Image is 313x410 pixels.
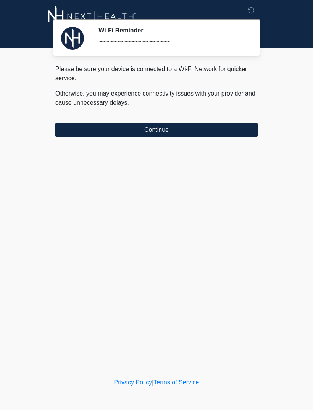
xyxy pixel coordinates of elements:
[127,99,129,106] span: .
[114,379,152,386] a: Privacy Policy
[55,65,258,83] p: Please be sure your device is connected to a Wi-Fi Network for quicker service.
[61,27,84,50] img: Agent Avatar
[55,123,258,137] button: Continue
[153,379,199,386] a: Terms of Service
[98,37,246,46] div: ~~~~~~~~~~~~~~~~~~~~
[48,6,136,27] img: Next-Health Woodland Hills Logo
[152,379,153,386] a: |
[55,89,258,107] p: Otherwise, you may experience connectivity issues with your provider and cause unnecessary delays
